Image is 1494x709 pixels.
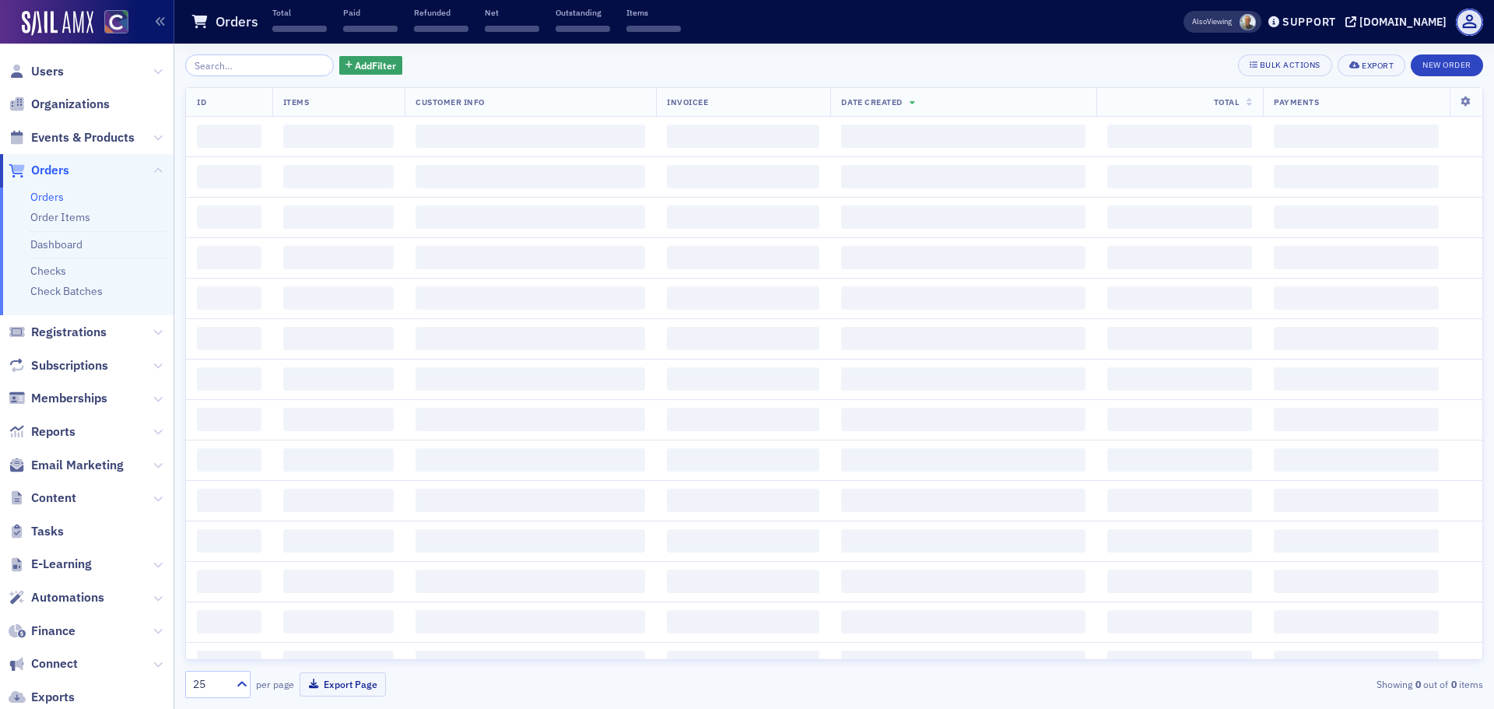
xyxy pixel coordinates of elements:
div: Export [1362,61,1394,70]
span: ‌ [416,651,645,674]
span: ‌ [841,448,1085,472]
span: ‌ [1107,205,1253,229]
p: Net [485,7,539,18]
div: 25 [193,676,227,693]
div: Also [1192,16,1207,26]
div: Showing out of items [1061,677,1483,691]
div: Support [1282,15,1336,29]
span: ‌ [197,125,261,148]
span: ‌ [416,327,645,350]
span: ‌ [197,529,261,553]
a: Registrations [9,324,107,341]
span: ‌ [1274,408,1439,431]
span: ‌ [283,125,394,148]
span: Reports [31,423,75,440]
span: ‌ [1107,327,1253,350]
span: Add Filter [355,58,396,72]
span: ‌ [416,367,645,391]
span: Date Created [841,97,902,107]
span: Profile [1456,9,1483,36]
p: Items [626,7,681,18]
span: ‌ [1107,165,1253,188]
span: Automations [31,589,104,606]
span: ‌ [1274,246,1439,269]
button: Bulk Actions [1238,54,1332,76]
span: ‌ [667,165,819,188]
span: ‌ [343,26,398,32]
span: Tasks [31,523,64,540]
span: ‌ [283,327,394,350]
span: Email Marketing [31,457,124,474]
span: ‌ [197,205,261,229]
div: Bulk Actions [1260,61,1320,69]
span: ‌ [1274,125,1439,148]
span: ‌ [841,327,1085,350]
span: ‌ [283,286,394,310]
span: ‌ [1107,489,1253,512]
div: [DOMAIN_NAME] [1359,15,1447,29]
a: Check Batches [30,284,103,298]
span: ‌ [841,408,1085,431]
span: ‌ [1107,529,1253,553]
a: Memberships [9,390,107,407]
span: Users [31,63,64,80]
a: Automations [9,589,104,606]
span: ‌ [841,246,1085,269]
span: ‌ [1107,408,1253,431]
span: ‌ [841,529,1085,553]
span: ‌ [1274,165,1439,188]
p: Refunded [414,7,468,18]
span: ‌ [667,651,819,674]
a: Organizations [9,96,110,113]
span: ‌ [416,125,645,148]
span: ‌ [197,610,261,634]
span: ‌ [841,205,1085,229]
a: Events & Products [9,129,135,146]
span: ‌ [1107,570,1253,593]
span: ‌ [485,26,539,32]
span: ‌ [667,489,819,512]
span: ‌ [272,26,327,32]
span: ‌ [416,246,645,269]
span: ‌ [667,125,819,148]
span: ‌ [416,408,645,431]
a: Connect [9,655,78,672]
span: ‌ [283,529,394,553]
span: ‌ [667,246,819,269]
span: ‌ [197,367,261,391]
span: Finance [31,623,75,640]
span: ‌ [1274,367,1439,391]
span: ‌ [197,448,261,472]
span: ‌ [667,205,819,229]
span: Exports [31,689,75,706]
span: ‌ [283,489,394,512]
span: ‌ [283,570,394,593]
span: ‌ [197,165,261,188]
span: ‌ [416,286,645,310]
span: ‌ [667,286,819,310]
a: E-Learning [9,556,92,573]
p: Paid [343,7,398,18]
span: ‌ [1274,651,1439,674]
span: ‌ [841,165,1085,188]
span: Items [283,97,310,107]
a: Finance [9,623,75,640]
a: View Homepage [93,10,128,37]
a: Tasks [9,523,64,540]
span: ‌ [1274,327,1439,350]
label: per page [256,677,294,691]
span: ‌ [841,125,1085,148]
span: ‌ [416,610,645,634]
span: ‌ [283,165,394,188]
span: Events & Products [31,129,135,146]
span: E-Learning [31,556,92,573]
strong: 0 [1448,677,1459,691]
a: Order Items [30,210,90,224]
span: Organizations [31,96,110,113]
span: ‌ [416,529,645,553]
span: ‌ [416,570,645,593]
span: ‌ [1107,125,1253,148]
span: ‌ [626,26,681,32]
span: ‌ [1274,489,1439,512]
span: ‌ [1107,651,1253,674]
